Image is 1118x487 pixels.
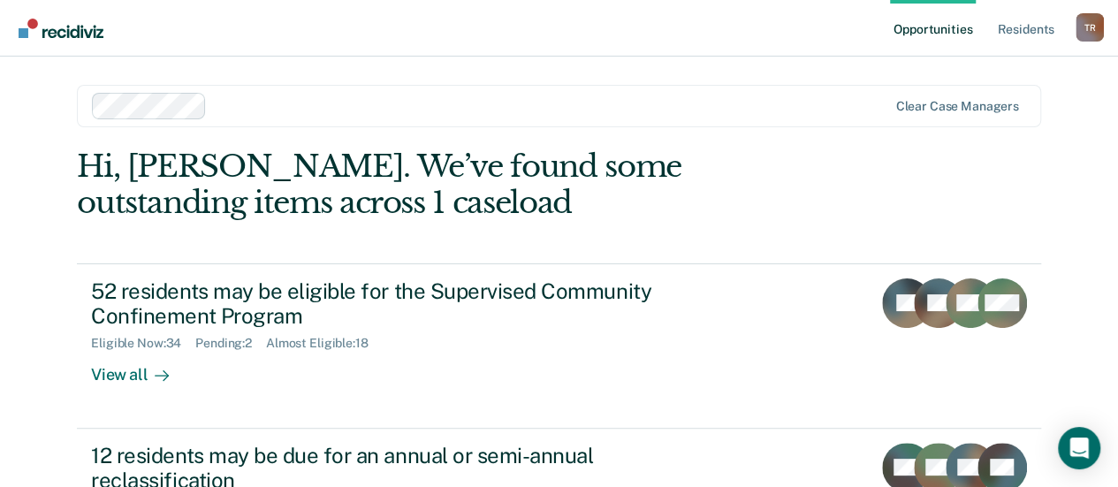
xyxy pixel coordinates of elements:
div: 52 residents may be eligible for the Supervised Community Confinement Program [91,278,711,330]
div: Hi, [PERSON_NAME]. We’ve found some outstanding items across 1 caseload [77,148,848,221]
div: Clear case managers [895,99,1018,114]
a: 52 residents may be eligible for the Supervised Community Confinement ProgramEligible Now:34Pendi... [77,263,1041,429]
div: T R [1076,13,1104,42]
img: Recidiviz [19,19,103,38]
div: Almost Eligible : 18 [266,336,383,351]
button: Profile dropdown button [1076,13,1104,42]
div: Pending : 2 [195,336,266,351]
div: Eligible Now : 34 [91,336,195,351]
div: View all [91,351,190,385]
div: Open Intercom Messenger [1058,427,1100,469]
